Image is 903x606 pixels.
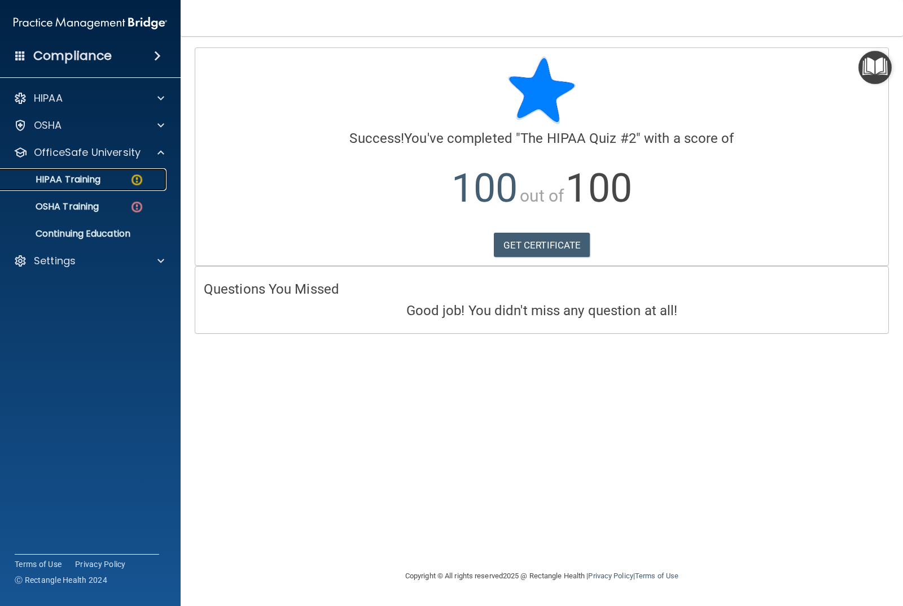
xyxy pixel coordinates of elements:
p: HIPAA [34,91,63,105]
a: OfficeSafe University [14,146,164,159]
span: out of [520,186,564,206]
span: The HIPAA Quiz #2 [520,130,636,146]
span: 100 [451,165,518,211]
a: Terms of Use [15,559,62,570]
p: Settings [34,254,76,268]
button: Open Resource Center [858,51,892,84]
span: 100 [566,165,632,211]
a: Settings [14,254,164,268]
img: PMB logo [14,12,167,34]
p: OSHA Training [7,201,99,212]
a: Privacy Policy [588,572,633,580]
h4: You've completed " " with a score of [204,131,880,146]
a: GET CERTIFICATE [494,233,590,258]
p: HIPAA Training [7,174,100,185]
h4: Good job! You didn't miss any question at all! [204,303,880,318]
a: HIPAA [14,91,164,105]
div: Copyright © All rights reserved 2025 @ Rectangle Health | | [336,558,748,594]
h4: Questions You Missed [204,282,880,297]
a: Privacy Policy [75,559,126,570]
img: blue-star-rounded.9d042014.png [508,56,576,124]
h4: Compliance [33,48,112,64]
p: Continuing Education [7,228,161,239]
img: danger-circle.6113f641.png [130,200,144,214]
span: Ⓒ Rectangle Health 2024 [15,574,107,586]
a: OSHA [14,119,164,132]
img: warning-circle.0cc9ac19.png [130,173,144,187]
iframe: Drift Widget Chat Controller [847,528,889,571]
span: Success! [349,130,404,146]
p: OSHA [34,119,62,132]
a: Terms of Use [635,572,678,580]
p: OfficeSafe University [34,146,141,159]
